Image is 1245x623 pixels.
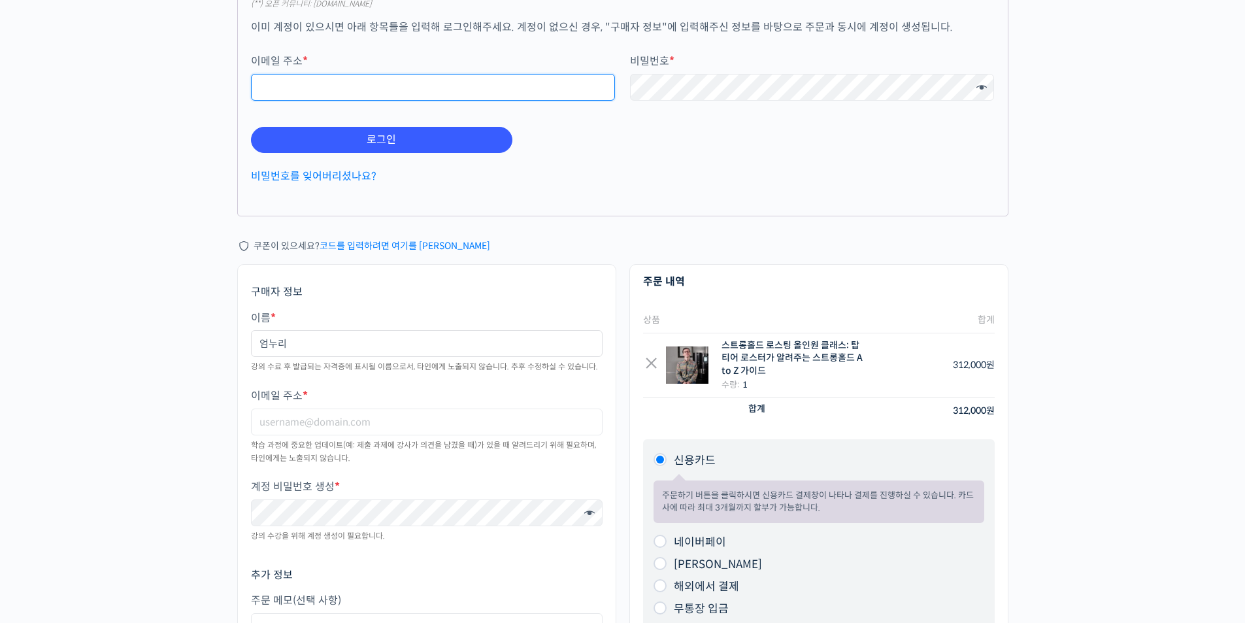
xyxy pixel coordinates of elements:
[251,312,603,324] label: 이름
[742,379,748,390] strong: 1
[320,240,490,252] a: 코드를 입력하려면 여기를 [PERSON_NAME]
[251,530,603,543] div: 강의 수강을 위해 계정 생성이 필요합니다.
[169,414,251,447] a: 설정
[986,359,995,371] span: 원
[4,414,86,447] a: 홈
[251,127,512,153] button: 로그인
[662,489,976,514] p: 주문하기 버튼을 클릭하시면 신용카드 결제창이 나타나 결제를 진행하실 수 있습니다. 카드사에 따라 최대 3개월까지 할부가 가능합니다.
[120,435,135,445] span: 대화
[293,594,341,607] span: (선택 사항)
[202,434,218,445] span: 설정
[41,434,49,445] span: 홈
[643,307,872,333] th: 상품
[643,398,872,424] th: 합계
[237,237,1008,255] div: 쿠폰이 있으세요?
[251,360,603,373] div: 강의 수료 후 발급되는 자격증에 표시될 이름으로서, 타인에게 노출되지 않습니다. 추후 수정하실 수 있습니다.
[953,359,995,371] bdi: 312,000
[871,307,994,333] th: 합계
[986,405,995,416] span: 원
[674,580,739,594] label: 해외에서 결제
[251,56,616,67] label: 이메일 주소
[953,405,995,416] bdi: 312,000
[674,558,762,571] label: [PERSON_NAME]
[630,56,995,67] label: 비밀번호
[271,311,276,325] abbr: 필수
[722,378,864,392] div: 수량:
[674,602,729,616] label: 무통장 입금
[643,275,995,289] h3: 주문 내역
[643,357,659,373] a: Remove this item
[251,481,603,493] label: 계정 비밀번호 생성
[251,439,603,465] div: 학습 과정에 중요한 업데이트(예: 제출 과제에 강사가 의견을 남겼을 때)가 있을 때 알려드리기 위해 필요하며, 타인에게는 노출되지 않습니다.
[251,409,603,435] input: username@domain.com
[251,169,376,183] a: 비밀번호를 잊어버리셨나요?
[251,568,603,582] h3: 추가 정보
[251,595,603,607] label: 주문 메모
[674,535,726,549] label: 네이버페이
[335,480,340,494] abbr: 필수
[674,454,716,467] label: 신용카드
[303,389,308,403] abbr: 필수
[251,18,995,36] p: 이미 계정이 있으시면 아래 항목들을 입력해 로그인해주세요. 계정이 없으신 경우, "구매자 정보"에 입력해주신 정보를 바탕으로 주문과 동시에 계정이 생성됩니다.
[722,339,864,378] div: 스트롱홀드 로스팅 올인원 클래스: 탑티어 로스터가 알려주는 스트롱홀드 A to Z 가이드
[251,390,603,402] label: 이메일 주소
[86,414,169,447] a: 대화
[251,285,603,299] h3: 구매자 정보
